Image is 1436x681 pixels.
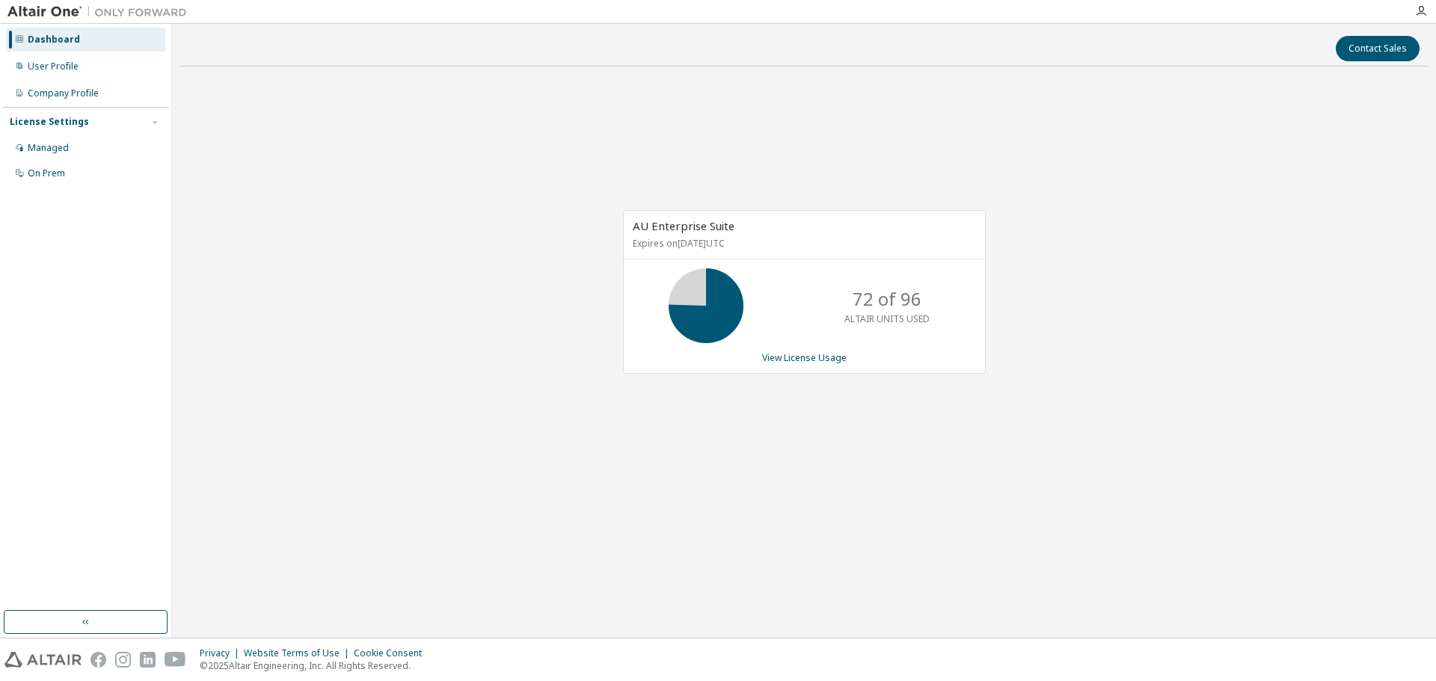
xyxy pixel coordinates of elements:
div: Website Terms of Use [244,647,354,659]
div: Company Profile [28,87,99,99]
div: Cookie Consent [354,647,431,659]
div: Dashboard [28,34,80,46]
p: ALTAIR UNITS USED [844,312,930,325]
img: linkedin.svg [140,652,156,668]
img: youtube.svg [165,652,186,668]
p: © 2025 Altair Engineering, Inc. All Rights Reserved. [200,659,431,672]
img: instagram.svg [115,652,131,668]
img: facebook.svg [90,652,106,668]
div: License Settings [10,116,89,128]
img: Altair One [7,4,194,19]
p: 72 of 96 [853,286,921,312]
span: AU Enterprise Suite [633,218,734,233]
div: Managed [28,142,69,154]
div: On Prem [28,167,65,179]
img: altair_logo.svg [4,652,82,668]
div: User Profile [28,61,79,73]
p: Expires on [DATE] UTC [633,237,972,250]
div: Privacy [200,647,244,659]
button: Contact Sales [1336,36,1420,61]
a: View License Usage [762,351,847,364]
